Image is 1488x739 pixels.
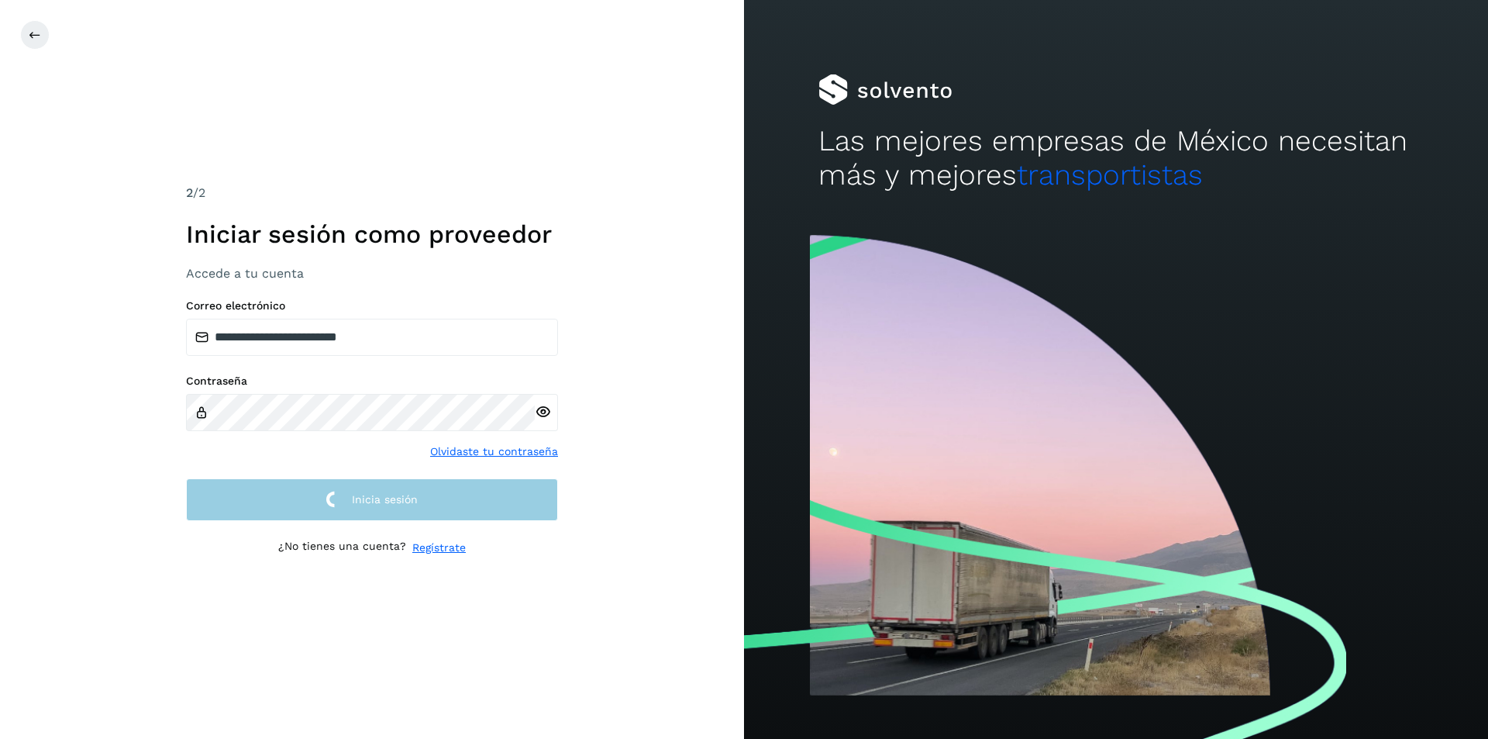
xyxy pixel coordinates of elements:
span: transportistas [1017,158,1203,192]
p: ¿No tienes una cuenta? [278,540,406,556]
button: Inicia sesión [186,478,558,521]
h1: Iniciar sesión como proveedor [186,219,558,249]
span: 2 [186,185,193,200]
label: Correo electrónico [186,299,558,313]
label: Contraseña [186,375,558,388]
a: Regístrate [412,540,466,556]
h2: Las mejores empresas de México necesitan más y mejores [818,124,1414,193]
div: /2 [186,184,558,202]
h3: Accede a tu cuenta [186,266,558,281]
span: Inicia sesión [352,494,418,505]
a: Olvidaste tu contraseña [430,444,558,460]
